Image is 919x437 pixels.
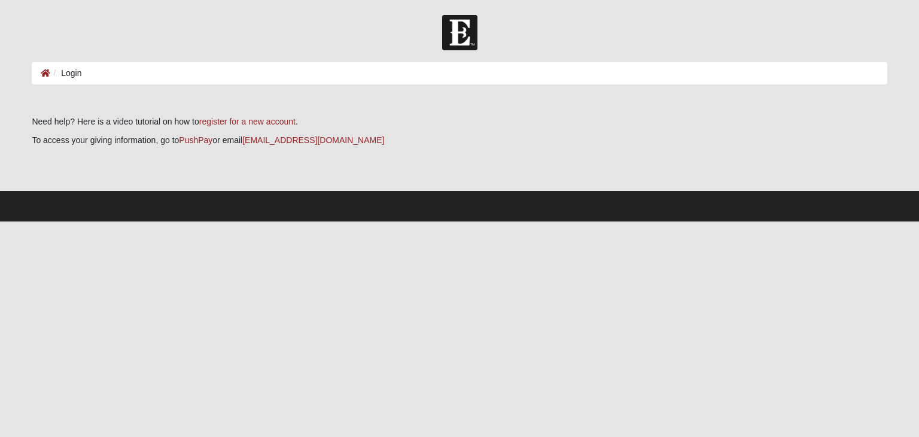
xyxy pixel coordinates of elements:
[32,134,887,147] p: To access your giving information, go to or email
[242,135,384,145] a: [EMAIL_ADDRESS][DOMAIN_NAME]
[179,135,212,145] a: PushPay
[442,15,477,50] img: Church of Eleven22 Logo
[32,116,887,128] p: Need help? Here is a video tutorial on how to .
[50,67,81,80] li: Login
[199,117,296,126] a: register for a new account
